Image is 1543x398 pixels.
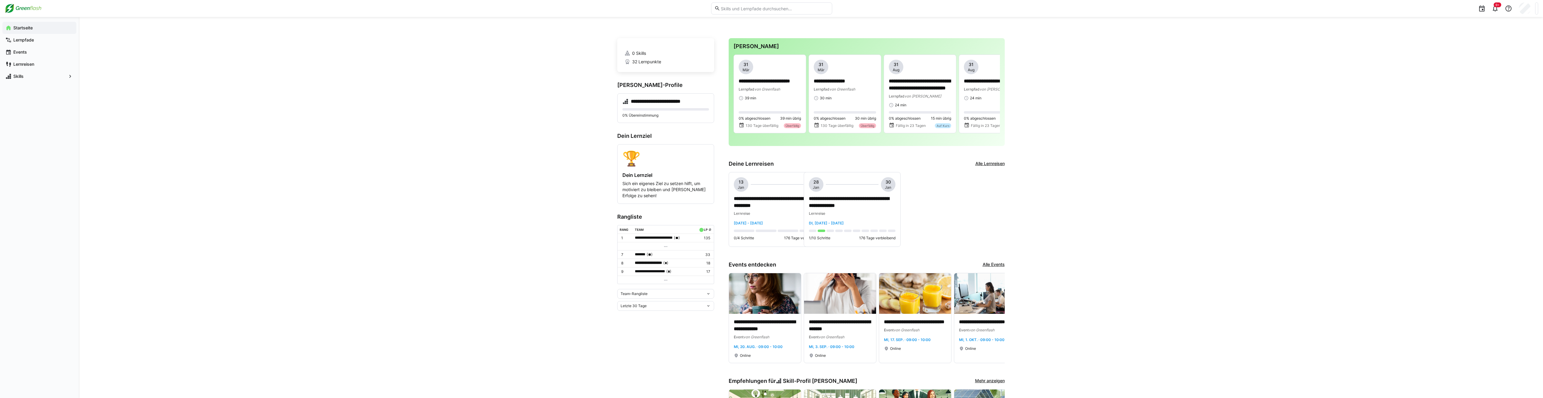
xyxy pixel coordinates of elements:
[964,116,996,121] span: 0% abgeschlossen
[935,123,951,128] div: Auf Kurs
[809,344,854,349] span: Mi, 3. Sep. · 09:00 - 10:00
[819,61,823,68] span: 31
[780,116,801,121] span: 39 min übrig
[625,50,707,56] a: 0 Skills
[893,68,899,72] span: Aug
[855,116,876,121] span: 30 min übrig
[1495,3,1499,7] span: 9+
[754,87,780,91] span: von Greenflash
[894,61,898,68] span: 31
[964,87,980,91] span: Lernpfad
[698,269,710,274] p: 17
[813,185,819,190] span: Jan
[809,335,819,339] span: Event
[969,328,994,332] span: von Greenflash
[621,291,648,296] span: Team-Rangliste
[729,273,801,314] img: image
[980,87,1016,91] span: von [PERSON_NAME]
[734,221,763,225] span: [DATE] - [DATE]
[884,337,931,342] span: Mi, 17. Sep. · 09:00 - 10:00
[617,214,714,220] h3: Rangliste
[621,252,630,257] p: 7
[621,303,647,308] span: Letzte 30 Tage
[734,236,754,240] p: 0/4 Schritte
[970,96,981,101] span: 24 min
[698,236,710,240] p: 135
[931,116,951,121] span: 15 min übrig
[729,378,858,384] h3: Empfehlungen für
[720,6,829,11] input: Skills und Lernpfade durchsuchen…
[734,211,750,216] span: Lernreise
[889,116,921,121] span: 0% abgeschlossen
[739,179,743,185] span: 13
[814,87,829,91] span: Lernpfad
[896,123,926,128] span: Fällig in 23 Tagen
[632,59,661,65] span: 32 Lernpunkte
[745,96,756,101] span: 39 min
[698,252,710,257] p: 33
[621,236,630,240] p: 1
[975,378,1005,384] a: Mehr anzeigen
[894,328,919,332] span: von Greenflash
[783,378,857,384] span: Skill-Profil [PERSON_NAME]
[809,211,825,216] span: Lernreise
[889,94,905,98] span: Lernpfad
[622,181,709,199] p: Sich ein eigenes Ziel zu setzen hilft, um motiviert zu bleiben und [PERSON_NAME] Erfolge zu sehen!
[975,161,1005,167] a: Alle Lernreisen
[859,236,895,240] p: 176 Tage verbleibend
[729,161,774,167] h3: Deine Lernreisen
[813,179,819,185] span: 28
[743,335,769,339] span: von Greenflash
[809,236,830,240] p: 1/10 Schritte
[885,179,891,185] span: 30
[740,353,751,358] span: Online
[734,335,743,339] span: Event
[809,221,844,225] span: Di, [DATE] - [DATE]
[784,236,820,240] p: 176 Tage verbleibend
[884,328,894,332] span: Event
[815,353,826,358] span: Online
[729,261,776,268] h3: Events entdecken
[746,123,778,128] span: 130 Tage überfällig
[621,269,630,274] p: 9
[814,116,846,121] span: 0% abgeschlossen
[819,335,844,339] span: von Greenflash
[698,261,710,266] p: 18
[743,68,749,72] span: Mär
[734,43,1000,50] h3: [PERSON_NAME]
[621,261,630,266] p: 8
[635,228,644,231] div: Team
[804,273,876,314] img: image
[739,116,770,121] span: 0% abgeschlossen
[743,61,748,68] span: 31
[739,87,754,91] span: Lernpfad
[632,50,646,56] span: 0 Skills
[663,260,668,266] span: ( )
[885,185,891,190] span: Jan
[983,261,1005,268] a: Alle Events
[954,273,1026,314] img: image
[905,94,941,98] span: von [PERSON_NAME]
[620,228,628,231] div: Rang
[704,228,707,231] div: LP
[734,344,783,349] span: Mi, 20. Aug. · 09:00 - 10:00
[968,68,974,72] span: Aug
[965,346,976,351] span: Online
[879,273,951,314] img: image
[622,172,709,178] h4: Dein Lernziel
[829,87,855,91] span: von Greenflash
[738,185,744,190] span: Jan
[818,68,824,72] span: Mär
[622,149,709,167] div: 🏆
[622,113,709,118] p: 0% Übereinstimmung
[784,123,801,128] div: Überfällig
[821,123,853,128] span: 130 Tage überfällig
[859,123,876,128] div: Überfällig
[895,103,906,108] span: 24 min
[647,251,653,258] span: ( )
[959,337,1004,342] span: Mi, 1. Okt. · 09:00 - 10:00
[674,235,680,241] span: ( )
[709,227,711,232] a: ø
[969,61,974,68] span: 31
[959,328,969,332] span: Event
